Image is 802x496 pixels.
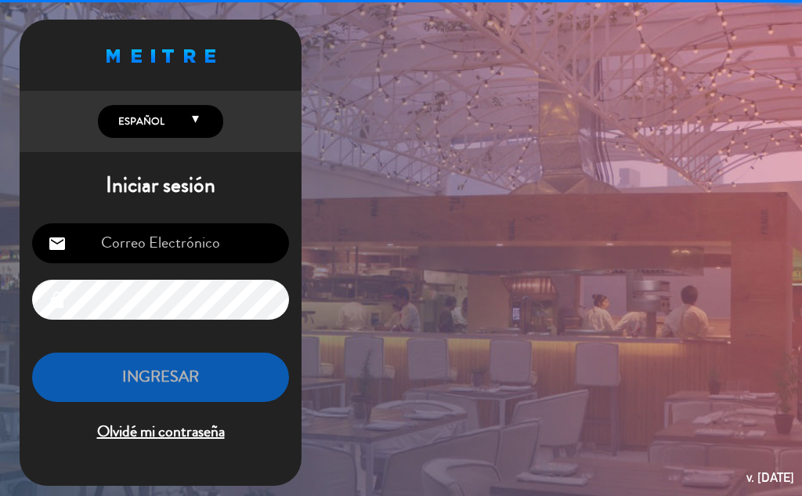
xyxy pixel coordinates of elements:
[20,172,302,199] h1: Iniciar sesión
[32,223,289,263] input: Correo Electrónico
[48,291,67,310] i: lock
[746,467,794,488] div: v. [DATE]
[107,49,215,63] img: MEITRE
[48,234,67,253] i: email
[114,114,164,129] span: Español
[32,419,289,445] span: Olvidé mi contraseña
[32,353,289,402] button: INGRESAR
